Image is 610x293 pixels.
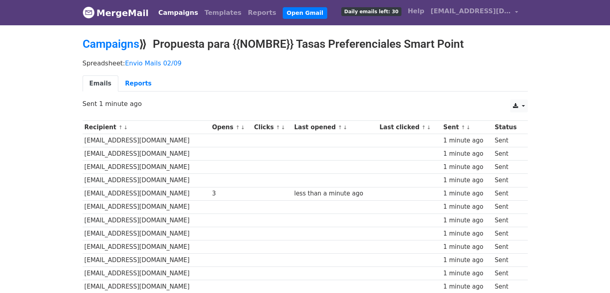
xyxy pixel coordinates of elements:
[83,174,210,187] td: [EMAIL_ADDRESS][DOMAIN_NAME]
[442,121,493,134] th: Sent
[201,5,245,21] a: Templates
[443,176,491,185] div: 1 minute ago
[155,5,201,21] a: Campaigns
[405,3,428,19] a: Help
[83,100,528,108] p: Sent 1 minute ago
[443,229,491,238] div: 1 minute ago
[292,121,378,134] th: Last opened
[210,121,252,134] th: Opens
[83,200,210,214] td: [EMAIL_ADDRESS][DOMAIN_NAME]
[493,240,523,253] td: Sent
[341,7,401,16] span: Daily emails left: 30
[443,189,491,198] div: 1 minute ago
[83,6,95,18] img: MergeMail logo
[241,124,245,130] a: ↓
[443,163,491,172] div: 1 minute ago
[493,147,523,161] td: Sent
[428,3,521,22] a: [EMAIL_ADDRESS][DOMAIN_NAME]
[212,189,250,198] div: 3
[466,124,470,130] a: ↓
[83,121,210,134] th: Recipient
[83,134,210,147] td: [EMAIL_ADDRESS][DOMAIN_NAME]
[235,124,240,130] a: ↑
[83,147,210,161] td: [EMAIL_ADDRESS][DOMAIN_NAME]
[83,75,118,92] a: Emails
[493,121,523,134] th: Status
[493,161,523,174] td: Sent
[493,214,523,227] td: Sent
[443,136,491,145] div: 1 minute ago
[493,200,523,214] td: Sent
[124,124,128,130] a: ↓
[83,37,139,51] a: Campaigns
[281,124,286,130] a: ↓
[422,124,426,130] a: ↑
[83,214,210,227] td: [EMAIL_ADDRESS][DOMAIN_NAME]
[443,256,491,265] div: 1 minute ago
[378,121,442,134] th: Last clicked
[461,124,465,130] a: ↑
[83,187,210,200] td: [EMAIL_ADDRESS][DOMAIN_NAME]
[493,134,523,147] td: Sent
[83,37,528,51] h2: ⟫ Propuesta para {{NOMBRE}} Tasas Preferenciales Smart Point
[493,267,523,280] td: Sent
[493,174,523,187] td: Sent
[83,240,210,253] td: [EMAIL_ADDRESS][DOMAIN_NAME]
[83,4,149,21] a: MergeMail
[338,124,342,130] a: ↑
[431,6,511,16] span: [EMAIL_ADDRESS][DOMAIN_NAME]
[338,3,404,19] a: Daily emails left: 30
[252,121,292,134] th: Clicks
[283,7,327,19] a: Open Gmail
[493,227,523,240] td: Sent
[125,59,182,67] a: Envio Mails 02/09
[83,161,210,174] td: [EMAIL_ADDRESS][DOMAIN_NAME]
[443,269,491,278] div: 1 minute ago
[83,227,210,240] td: [EMAIL_ADDRESS][DOMAIN_NAME]
[118,124,123,130] a: ↑
[493,254,523,267] td: Sent
[294,189,375,198] div: less than a minute ago
[443,202,491,212] div: 1 minute ago
[427,124,431,130] a: ↓
[245,5,280,21] a: Reports
[493,187,523,200] td: Sent
[443,149,491,159] div: 1 minute ago
[83,254,210,267] td: [EMAIL_ADDRESS][DOMAIN_NAME]
[443,282,491,291] div: 1 minute ago
[83,267,210,280] td: [EMAIL_ADDRESS][DOMAIN_NAME]
[443,216,491,225] div: 1 minute ago
[276,124,280,130] a: ↑
[118,75,158,92] a: Reports
[343,124,347,130] a: ↓
[83,59,528,67] p: Spreadsheet:
[443,242,491,252] div: 1 minute ago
